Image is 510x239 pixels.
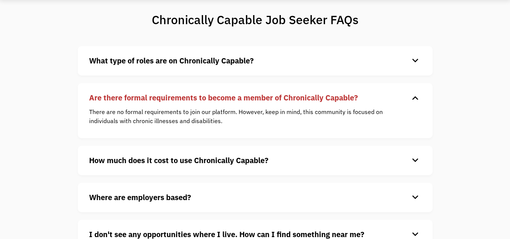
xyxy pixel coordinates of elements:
[89,107,410,125] p: There are no formal requirements to join our platform. However, keep in mind, this community is f...
[409,155,421,166] div: keyboard_arrow_down
[89,56,254,66] strong: What type of roles are on Chronically Capable?
[89,93,358,103] strong: Are there formal requirements to become a member of Chronically Capable?
[409,192,421,203] div: keyboard_arrow_down
[89,155,268,165] strong: How much does it cost to use Chronically Capable?
[122,12,388,27] h1: Chronically Capable Job Seeker FAQs
[89,192,191,202] strong: Where are employers based?
[409,55,421,66] div: keyboard_arrow_down
[409,92,421,103] div: keyboard_arrow_down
